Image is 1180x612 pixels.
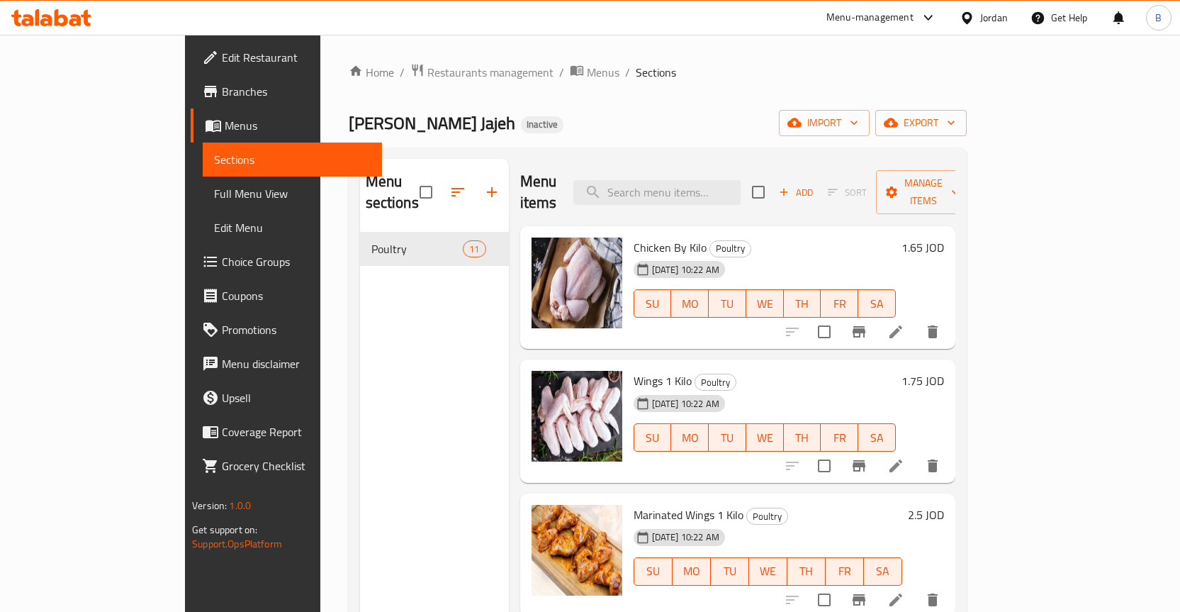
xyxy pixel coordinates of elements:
span: TU [714,428,741,448]
button: TH [784,423,821,452]
span: FR [826,428,853,448]
h2: Menu items [520,171,557,213]
span: MO [677,428,703,448]
div: Poultry [746,508,788,525]
a: Full Menu View [203,177,382,211]
button: Add [773,182,819,204]
nav: Menu sections [360,226,509,272]
a: Edit menu item [887,457,904,474]
span: SU [640,294,666,314]
span: Poultry [371,240,463,257]
li: / [625,64,630,81]
img: Chicken By Kilo [532,238,622,328]
button: SA [858,423,896,452]
button: Branch-specific-item [842,449,876,483]
span: Chicken By Kilo [634,237,707,258]
span: Sort sections [441,175,475,209]
button: FR [821,289,858,318]
span: Inactive [521,118,563,130]
span: TH [790,294,816,314]
button: FR [821,423,858,452]
h6: 2.5 JOD [908,505,944,525]
button: Add section [475,175,509,209]
span: MO [678,561,705,582]
span: Choice Groups [222,253,371,270]
span: [DATE] 10:22 AM [646,530,725,544]
span: Sections [214,151,371,168]
span: Edit Menu [214,219,371,236]
span: SU [640,561,667,582]
button: TH [787,557,826,586]
img: Wings 1 Kilo [532,371,622,462]
button: Manage items [876,170,971,214]
button: Branch-specific-item [842,315,876,349]
button: TU [709,289,746,318]
span: TU [714,294,741,314]
span: TU [717,561,743,582]
button: FR [826,557,864,586]
a: Edit menu item [887,591,904,608]
a: Coverage Report [191,415,382,449]
button: TH [784,289,821,318]
h6: 1.65 JOD [901,238,944,257]
button: delete [916,449,950,483]
a: Sections [203,143,382,177]
span: 11 [463,243,485,256]
button: SU [634,557,673,586]
a: Support.OpsPlatform [192,535,282,553]
span: SA [864,428,890,448]
a: Upsell [191,381,382,415]
div: Poultry [709,240,751,257]
span: TH [790,428,816,448]
span: Select to update [809,451,839,481]
span: Wings 1 Kilo [634,370,692,391]
span: Grocery Checklist [222,457,371,474]
button: import [779,110,870,136]
span: WE [755,561,782,582]
button: SU [634,289,672,318]
button: WE [746,423,784,452]
span: Edit Restaurant [222,49,371,66]
span: FR [826,294,853,314]
button: delete [916,315,950,349]
span: Full Menu View [214,185,371,202]
span: Restaurants management [427,64,554,81]
span: Select section first [819,182,876,204]
span: WE [752,428,778,448]
span: Select all sections [411,177,441,207]
button: SA [864,557,902,586]
li: / [559,64,564,81]
div: Poultry11 [360,232,509,266]
span: Coverage Report [222,423,371,440]
a: Promotions [191,313,382,347]
span: Menus [587,64,619,81]
button: export [875,110,967,136]
a: Coupons [191,279,382,313]
span: Manage items [887,174,960,210]
span: Branches [222,83,371,100]
span: Select to update [809,317,839,347]
span: Version: [192,496,227,515]
span: FR [831,561,858,582]
li: / [400,64,405,81]
button: WE [746,289,784,318]
h2: Menu sections [366,171,420,213]
button: SU [634,423,672,452]
span: [PERSON_NAME] Jajeh [349,107,515,139]
a: Edit Restaurant [191,40,382,74]
div: Jordan [980,10,1008,26]
a: Grocery Checklist [191,449,382,483]
button: SA [858,289,896,318]
span: Coupons [222,287,371,304]
a: Menus [191,109,382,143]
span: export [887,114,955,132]
span: SA [864,294,890,314]
span: Upsell [222,389,371,406]
span: SA [870,561,897,582]
span: Menu disclaimer [222,355,371,372]
span: TH [793,561,820,582]
div: Inactive [521,116,563,133]
h6: 1.75 JOD [901,371,944,391]
img: Marinated Wings 1 Kilo [532,505,622,596]
nav: breadcrumb [349,63,967,82]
